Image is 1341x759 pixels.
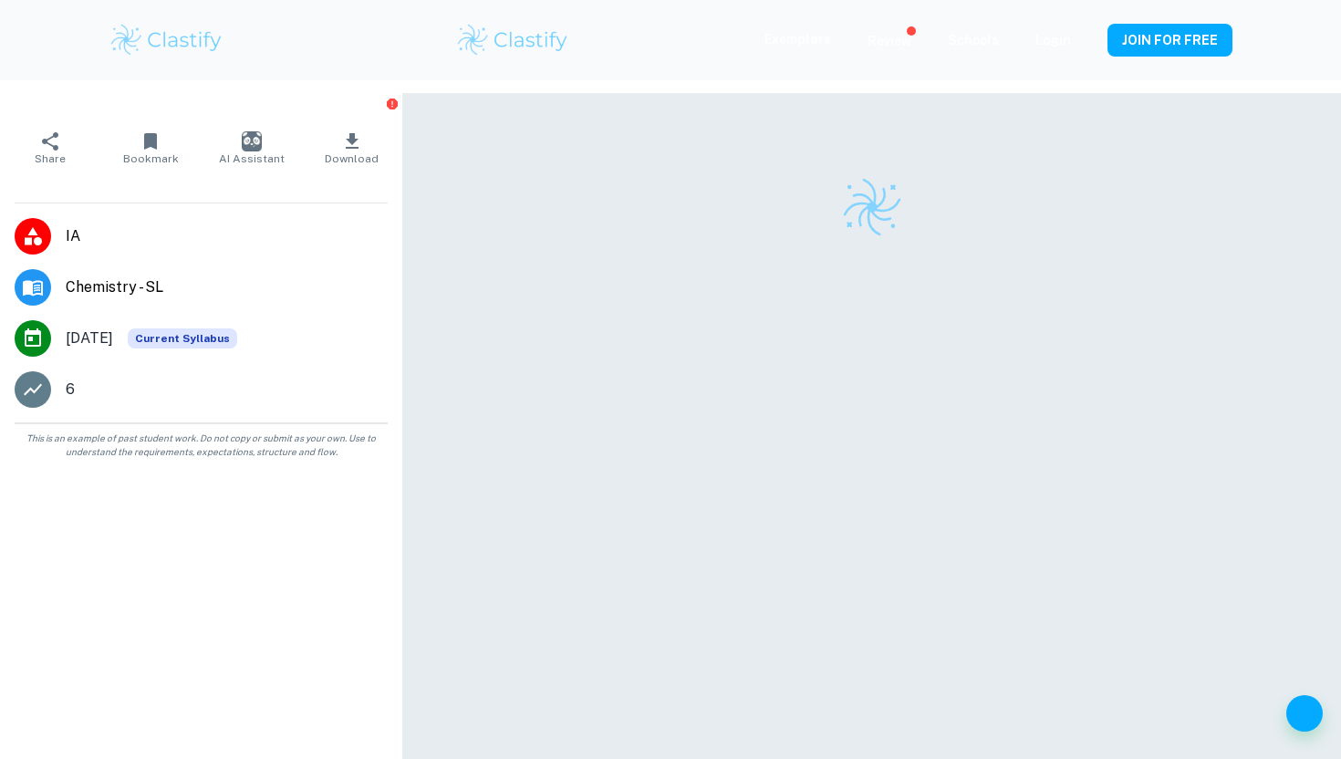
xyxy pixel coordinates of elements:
[66,328,113,349] span: [DATE]
[128,328,237,348] div: This exemplar is based on the current syllabus. Feel free to refer to it for inspiration/ideas wh...
[764,29,831,49] p: Exemplars
[35,152,66,165] span: Share
[840,175,904,239] img: Clastify logo
[868,31,911,51] p: Review
[455,22,571,58] img: Clastify logo
[109,22,224,58] img: Clastify logo
[128,328,237,348] span: Current Syllabus
[1286,695,1323,732] button: Help and Feedback
[66,379,75,400] p: 6
[325,152,379,165] span: Download
[7,431,395,459] span: This is an example of past student work. Do not copy or submit as your own. Use to understand the...
[385,97,399,110] button: Report issue
[202,122,302,173] button: AI Assistant
[123,152,179,165] span: Bookmark
[100,122,201,173] button: Bookmark
[1107,24,1232,57] button: JOIN FOR FREE
[302,122,402,173] button: Download
[242,131,262,151] img: AI Assistant
[1035,33,1071,47] a: Login
[66,276,388,298] span: Chemistry - SL
[66,225,388,247] span: IA
[219,152,285,165] span: AI Assistant
[948,33,999,47] a: Schools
